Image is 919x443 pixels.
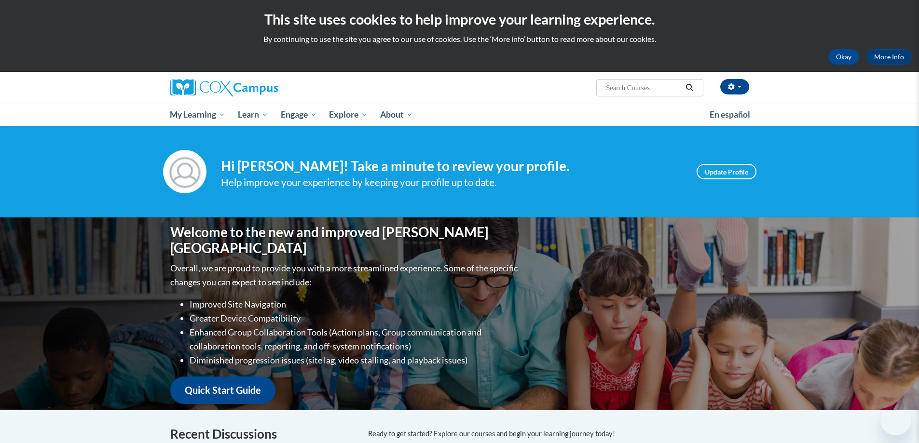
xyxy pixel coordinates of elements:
a: Cox Campus [170,79,354,96]
a: Update Profile [697,164,756,179]
a: More Info [866,49,912,65]
a: Learn [232,104,274,126]
span: En español [710,109,750,120]
img: Profile Image [163,150,206,193]
div: Help improve your experience by keeping your profile up to date. [221,175,682,190]
h4: Hi [PERSON_NAME]! Take a minute to review your profile. [221,158,682,175]
div: Main menu [156,104,764,126]
p: By continuing to use the site you agree to our use of cookies. Use the ‘More info’ button to read... [7,34,912,44]
li: Enhanced Group Collaboration Tools (Action plans, Group communication and collaboration tools, re... [190,325,520,353]
a: About [374,104,419,126]
a: Explore [323,104,374,126]
p: Overall, we are proud to provide you with a more streamlined experience. Some of the specific cha... [170,261,520,289]
span: Learn [238,109,268,121]
input: Search Courses [605,82,682,94]
h2: This site uses cookies to help improve your learning experience. [7,10,912,29]
a: En español [703,105,756,125]
button: Search [682,82,697,94]
li: Improved Site Navigation [190,297,520,311]
li: Diminished progression issues (site lag, video stalling, and playback issues) [190,353,520,367]
li: Greater Device Compatibility [190,311,520,325]
iframe: Button to launch messaging window [880,404,911,435]
span: About [380,109,413,121]
a: My Learning [164,104,232,126]
a: Quick Start Guide [170,376,275,404]
button: Okay [828,49,859,65]
span: My Learning [170,109,225,121]
img: Cox Campus [170,79,278,96]
span: Engage [281,109,317,121]
a: Engage [274,104,323,126]
button: Account Settings [720,79,749,94]
span: Explore [329,109,368,121]
h1: Welcome to the new and improved [PERSON_NAME][GEOGRAPHIC_DATA] [170,224,520,256]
